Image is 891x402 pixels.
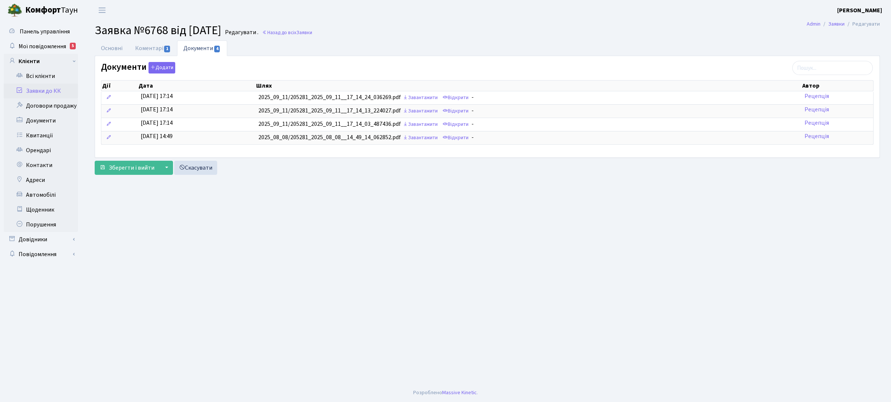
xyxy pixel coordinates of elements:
[262,29,312,36] a: Назад до всіхЗаявки
[471,94,474,102] span: -
[101,62,175,73] label: Документи
[141,92,173,100] span: [DATE] 17:14
[807,20,820,28] a: Admin
[441,119,470,130] a: Відкрити
[25,4,61,16] b: Комфорт
[804,119,829,127] a: Рецепція
[95,40,129,56] a: Основні
[95,22,221,39] span: Заявка №6768 від [DATE]
[141,105,173,114] span: [DATE] 17:14
[401,92,440,104] a: Завантажити
[837,6,882,15] a: [PERSON_NAME]
[804,92,829,100] a: Рецепція
[4,54,78,69] a: Клієнти
[845,20,880,28] li: Редагувати
[792,61,873,75] input: Пошук...
[141,119,173,127] span: [DATE] 17:14
[471,134,474,142] span: -
[4,128,78,143] a: Квитанції
[441,92,470,104] a: Відкрити
[70,43,76,49] div: 5
[4,232,78,247] a: Довідники
[25,4,78,17] span: Таун
[4,217,78,232] a: Порушення
[223,29,258,36] small: Редагувати .
[109,164,154,172] span: Зберегти і вийти
[442,389,477,396] a: Massive Kinetic
[19,42,66,50] span: Мої повідомлення
[471,107,474,115] span: -
[4,113,78,128] a: Документи
[93,4,111,16] button: Переключити навігацію
[4,39,78,54] a: Мої повідомлення5
[255,81,802,91] th: Шлях
[214,46,220,52] span: 4
[441,105,470,117] a: Відкрити
[4,247,78,262] a: Повідомлення
[401,132,440,144] a: Завантажити
[147,61,175,74] a: Додати
[95,161,159,175] button: Зберегти і вийти
[138,81,255,91] th: Дата
[4,84,78,98] a: Заявки до КК
[401,119,440,130] a: Завантажити
[4,69,78,84] a: Всі клієнти
[20,27,70,36] span: Панель управління
[164,46,170,52] span: 1
[101,81,138,91] th: Дії
[837,6,882,14] b: [PERSON_NAME]
[255,131,802,144] td: 2025_08_08/205281_2025_08_08__14_49_14_062852.pdf
[255,118,802,131] td: 2025_09_11/205281_2025_09_11__17_14_03_487436.pdf
[804,132,829,140] a: Рецепція
[4,202,78,217] a: Щоденник
[4,158,78,173] a: Контакти
[4,187,78,202] a: Автомобілі
[148,62,175,73] button: Документи
[141,132,173,140] span: [DATE] 14:49
[129,40,177,56] a: Коментарі
[7,3,22,18] img: logo.png
[4,173,78,187] a: Адреси
[255,91,802,104] td: 2025_09_11/205281_2025_09_11__17_14_24_036269.pdf
[4,24,78,39] a: Панель управління
[796,16,891,32] nav: breadcrumb
[804,105,829,114] a: Рецепція
[4,98,78,113] a: Договори продажу
[802,81,873,91] th: Автор
[828,20,845,28] a: Заявки
[441,132,470,144] a: Відкрити
[177,40,227,56] a: Документи
[471,120,474,128] span: -
[255,104,802,118] td: 2025_09_11/205281_2025_09_11__17_14_13_224027.pdf
[296,29,312,36] span: Заявки
[174,161,217,175] a: Скасувати
[4,143,78,158] a: Орендарі
[413,389,478,397] div: Розроблено .
[401,105,440,117] a: Завантажити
